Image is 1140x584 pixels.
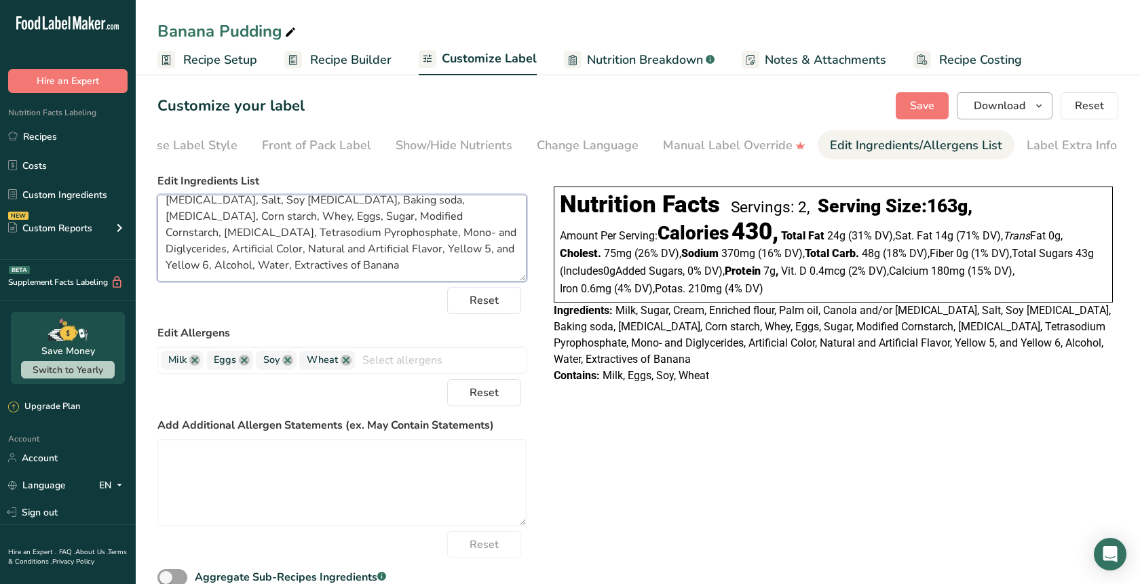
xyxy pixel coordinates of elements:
i: Trans [1003,229,1030,242]
span: ‏(4% DV) [614,282,655,295]
span: 0g [1048,229,1061,242]
h1: Customize your label [157,95,305,117]
div: BETA [9,266,30,274]
span: Total Sugars [1012,247,1073,260]
span: ‏(26% DV) [634,247,681,260]
div: Show/Hide Nutrients [396,136,512,155]
span: ‏(16% DV) [758,247,805,260]
span: Eggs [214,353,236,368]
div: Label Extra Info [1027,136,1117,155]
span: Milk, Sugar, Cream, Enriched flour, Palm oil, Canola and/or [MEDICAL_DATA], Salt, Soy [MEDICAL_DA... [554,304,1111,366]
span: Iron [560,282,578,295]
span: Milk [168,353,187,368]
div: Change Language [537,136,639,155]
span: Milk, Eggs, Soy, Wheat [603,369,709,382]
span: Total Fat [781,229,824,242]
span: , [1012,265,1014,277]
div: Manual Label Override [663,136,805,155]
label: Edit Ingredients List [157,173,527,189]
span: , [679,247,681,260]
span: 48g [862,247,880,260]
button: Switch to Yearly [21,361,115,378]
span: ‏(1% DV) [971,247,1012,260]
span: , [683,265,685,277]
span: ( [560,265,563,277]
span: ‏(4% DV) [725,282,763,295]
span: Sat. Fat [895,229,932,242]
div: Serving Size: , [818,195,972,217]
label: Edit Allergens [157,325,527,341]
div: Nutrition Facts [560,191,720,218]
button: Save [896,92,949,119]
div: NEW [8,212,28,220]
span: , [928,247,930,260]
span: Customize Label [442,50,537,68]
span: Contains: [554,369,600,382]
a: FAQ . [59,547,75,557]
div: Servings: 2, [731,198,810,216]
label: Add Additional Allergen Statements (ex. May Contain Statements) [157,417,527,433]
span: 0g [603,265,615,277]
div: Upgrade Plan [8,400,80,414]
span: , [1010,247,1012,260]
a: Terms & Conditions . [8,547,127,566]
span: Soy [263,353,280,368]
a: Recipe Setup [157,45,257,75]
span: Reset [470,537,499,553]
span: Sodium [681,247,719,260]
div: Front of Pack Label [262,136,371,155]
a: Nutrition Breakdown [564,45,715,75]
span: Download [974,98,1025,114]
span: 430, [731,218,778,246]
span: ‏(15% DV) [968,265,1014,277]
div: Banana Pudding [157,19,299,43]
span: Save [910,98,934,114]
span: Recipe Costing [939,51,1022,69]
span: ‏0% DV) [687,265,725,277]
span: Calories [658,222,729,244]
span: 0.4mcg [810,265,845,277]
span: Calcium [889,265,928,277]
span: Recipe Setup [183,51,257,69]
span: 0.6mg [581,282,611,295]
a: Hire an Expert . [8,547,56,557]
span: Reset [470,385,499,401]
span: 7g [763,265,776,277]
span: Total Carb. [805,247,859,260]
div: Amount Per Serving: [560,225,778,244]
div: Save Money [41,344,95,358]
span: Protein [725,265,761,277]
a: Notes & Attachments [742,45,886,75]
div: Open Intercom Messenger [1094,538,1126,570]
span: 75mg [604,247,632,260]
span: Vit. D [781,265,807,277]
span: Notes & Attachments [765,51,886,69]
button: Reset [447,379,521,406]
span: 370mg [721,247,755,260]
span: ‏(71% DV) [956,229,1003,242]
a: Recipe Builder [284,45,392,75]
div: Custom Reports [8,221,92,235]
span: , [1061,229,1063,242]
span: 0g [956,247,968,260]
span: Fat [1003,229,1046,242]
div: Choose Label Style [128,136,237,155]
span: , [723,265,725,277]
span: , [803,247,805,260]
button: Reset [447,287,521,314]
span: , [653,282,655,295]
span: 163g [927,195,968,217]
div: Edit Ingredients/Allergens List [830,136,1002,155]
div: EN [99,477,128,493]
a: Language [8,473,66,497]
span: , [776,265,778,277]
span: Includes Added Sugars [560,265,685,277]
span: Reset [1075,98,1104,114]
span: Switch to Yearly [33,364,103,376]
a: About Us . [75,547,108,557]
span: ‏(31% DV) [848,229,895,242]
span: Ingredients: [554,304,613,317]
span: , [887,265,889,277]
span: 210mg [688,282,722,295]
input: Select allergens [355,349,526,370]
